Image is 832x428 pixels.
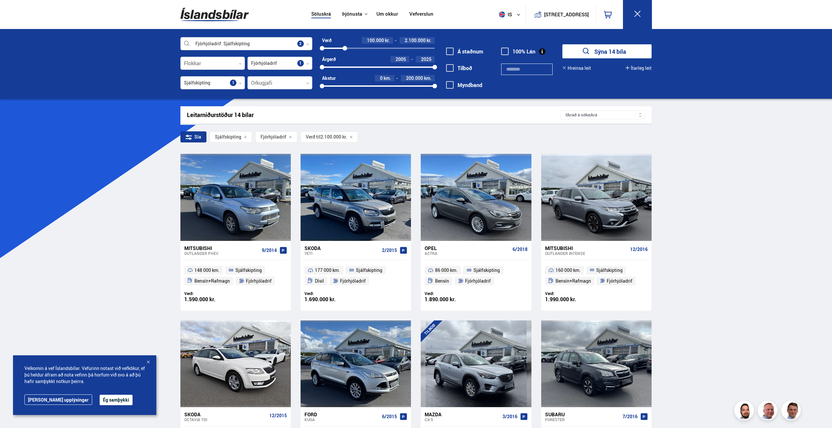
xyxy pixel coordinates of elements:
[385,38,390,43] span: kr.
[425,251,510,256] div: ASTRA
[246,277,272,285] span: Fjórhjóladrif
[180,131,206,142] div: Sía
[322,76,336,81] div: Akstur
[315,277,324,285] span: Dísil
[596,266,623,274] span: Sjálfskipting
[261,134,286,140] span: Fjórhjóladrif
[501,49,535,54] label: 100% Lán
[187,111,560,118] div: Leitarniðurstöður 14 bílar
[304,245,379,251] div: Skoda
[435,277,449,285] span: Bensín
[356,266,382,274] span: Sjálfskipting
[322,38,331,43] div: Verð
[607,277,632,285] span: Fjórhjóladrif
[513,247,528,252] span: 6/2018
[184,297,236,302] div: 1.590.000 kr.
[184,251,259,256] div: Outlander PHEV
[545,291,597,296] div: Verð:
[529,5,592,24] a: [STREET_ADDRESS]
[556,277,591,285] span: Bensín+Rafmagn
[184,417,267,422] div: Octavia TDI
[547,12,586,17] button: [STREET_ADDRESS]
[382,414,397,419] span: 6/2015
[446,65,472,71] label: Tilboð
[367,37,384,43] span: 100.000
[545,245,628,251] div: Mitsubishi
[24,365,145,385] span: Velkomin á vef Íslandsbílar. Vefurinn notast við vefkökur, ef þú heldur áfram að nota vefinn þá h...
[626,66,652,71] button: Ítarleg leit
[421,56,431,62] span: 2025
[496,5,526,24] button: is
[405,37,426,43] span: 2.100.000
[435,266,458,274] span: 86 000 km.
[304,411,379,417] div: Ford
[180,4,249,25] img: G0Ugv5HjCgRt.svg
[425,291,476,296] div: Verð:
[541,241,652,311] a: Mitsubishi Outlander INTENSE 12/2016 160 000 km. Sjálfskipting Bensín+Rafmagn Fjórhjóladrif Verð:...
[262,248,277,253] span: 9/2014
[184,291,236,296] div: Verð:
[562,44,652,58] button: Sýna 14 bíla
[180,241,291,311] a: Mitsubishi Outlander PHEV 9/2014 148 000 km. Sjálfskipting Bensín+Rafmagn Fjórhjóladrif Verð: 1.5...
[304,251,379,256] div: Yeti
[409,11,433,18] a: Vefverslun
[301,241,411,311] a: Skoda Yeti 2/2015 177 000 km. Sjálfskipting Dísil Fjórhjóladrif Verð: 1.690.000 kr.
[215,134,241,140] span: Sjálfskipting
[340,277,366,285] span: Fjórhjóladrif
[427,38,431,43] span: kr.
[545,297,597,302] div: 1.990.000 kr.
[396,56,406,62] span: 2005
[184,411,267,417] div: Skoda
[473,266,500,274] span: Sjálfskipting
[630,247,648,252] span: 12/2016
[545,251,628,256] div: Outlander INTENSE
[425,297,476,302] div: 1.890.000 kr.
[382,248,397,253] span: 2/2015
[759,402,778,421] img: siFngHWaQ9KaOqBr.png
[502,414,517,419] span: 3/2016
[562,66,591,71] button: Hreinsa leit
[384,76,391,81] span: km.
[194,266,219,274] span: 148 000 km.
[446,82,482,88] label: Myndband
[100,395,133,405] button: Ég samþykki
[556,266,581,274] span: 160 000 km.
[499,11,505,18] img: svg+xml;base64,PHN2ZyB4bWxucz0iaHR0cDovL3d3dy53My5vcmcvMjAwMC9zdmciIHdpZHRoPSI1MTIiIGhlaWdodD0iNT...
[194,277,230,285] span: Bensín+Rafmagn
[304,291,356,296] div: Verð:
[545,417,620,422] div: Forester
[421,241,531,311] a: Opel ASTRA 6/2018 86 000 km. Sjálfskipting Bensín Fjórhjóladrif Verð: 1.890.000 kr.
[342,11,362,17] button: Þjónusta
[311,11,331,18] a: Söluskrá
[496,11,513,18] span: is
[545,411,620,417] div: Subaru
[446,49,483,54] label: Á staðnum
[24,394,92,405] a: [PERSON_NAME] upplýsingar
[235,266,262,274] span: Sjálfskipting
[425,417,500,422] div: CX-5
[425,411,500,417] div: Mazda
[465,277,491,285] span: Fjórhjóladrif
[322,57,336,62] div: Árgerð
[380,75,383,81] span: 0
[304,417,379,422] div: Kuga
[560,111,645,119] div: Skráð á söluskrá
[425,245,510,251] div: Opel
[735,402,755,421] img: nhp88E3Fdnt1Opn2.png
[315,266,340,274] span: 177 000 km.
[269,413,287,418] span: 12/2015
[623,414,638,419] span: 7/2016
[306,134,320,140] span: Verð til
[184,245,259,251] div: Mitsubishi
[320,134,347,140] span: 2.100.000 kr.
[424,76,431,81] span: km.
[782,402,802,421] img: FbJEzSuNWCJXmdc-.webp
[304,297,356,302] div: 1.690.000 kr.
[406,75,423,81] span: 200.000
[376,11,398,18] a: Um okkur
[5,3,25,22] button: Opna LiveChat spjallviðmót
